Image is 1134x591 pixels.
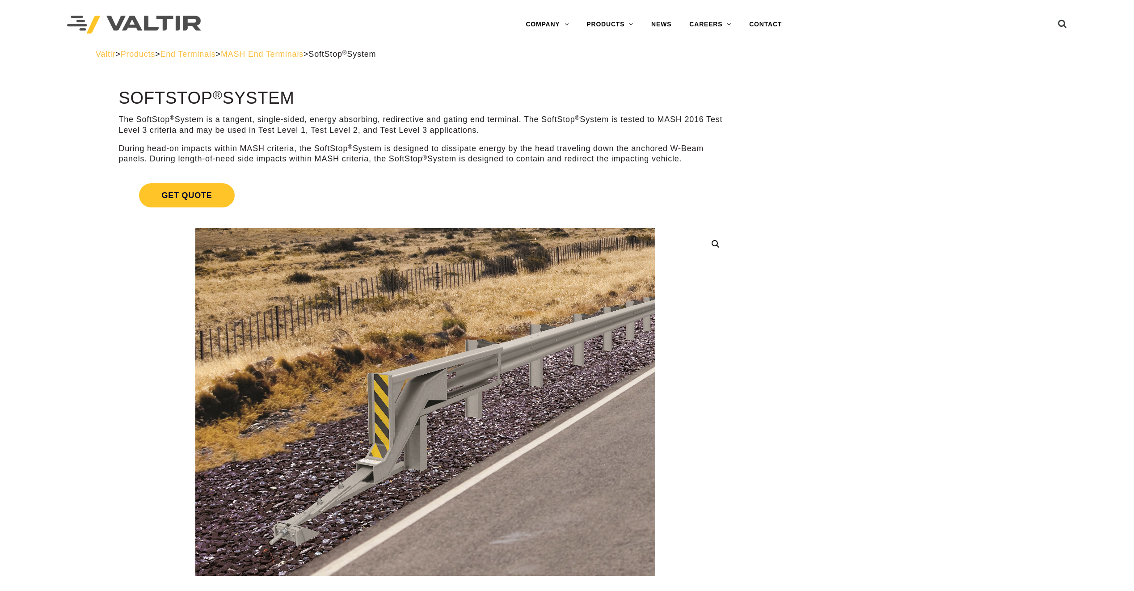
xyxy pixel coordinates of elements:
[118,114,732,135] p: The SoftStop System is a tangent, single-sided, energy absorbing, redirective and gating end term...
[118,89,732,108] h1: SoftStop System
[160,50,215,59] a: End Terminals
[195,228,655,576] img: SoftStop System End Terminal
[342,49,347,56] sup: ®
[642,16,680,34] a: NEWS
[118,144,732,165] p: During head-on impacts within MASH criteria, the SoftStop System is designed to dissipate energy ...
[67,16,201,34] img: Valtir
[221,50,304,59] a: MASH End Terminals
[96,49,1038,59] div: > > > >
[308,50,376,59] span: SoftStop System
[139,183,234,207] span: Get Quote
[575,114,580,121] sup: ®
[422,154,427,161] sup: ®
[213,88,223,102] sup: ®
[517,16,578,34] a: COMPANY
[96,50,115,59] a: Valtir
[680,16,740,34] a: CAREERS
[578,16,642,34] a: PRODUCTS
[740,16,791,34] a: CONTACT
[170,114,175,121] sup: ®
[121,50,155,59] a: Products
[118,173,732,218] a: Get Quote
[348,144,353,150] sup: ®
